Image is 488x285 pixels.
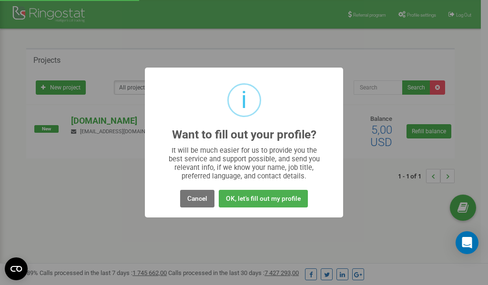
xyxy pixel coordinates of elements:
button: OK, let's fill out my profile [219,190,308,207]
h2: Want to fill out your profile? [172,128,316,141]
button: Cancel [180,190,214,207]
button: Open CMP widget [5,257,28,280]
div: i [241,85,247,116]
div: It will be much easier for us to provide you the best service and support possible, and send you ... [164,146,325,180]
div: Open Intercom Messenger [456,231,478,254]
